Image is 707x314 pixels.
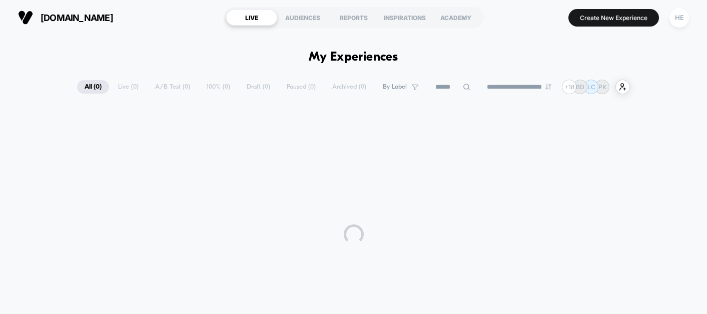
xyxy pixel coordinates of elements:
p: BD [576,83,584,91]
p: PK [598,83,606,91]
span: By Label [383,83,407,91]
div: INSPIRATIONS [379,10,430,26]
div: HE [669,8,689,28]
button: [DOMAIN_NAME] [15,10,116,26]
div: LIVE [226,10,277,26]
img: end [545,84,551,90]
div: REPORTS [328,10,379,26]
h1: My Experiences [309,50,398,65]
button: HE [666,8,692,28]
span: [DOMAIN_NAME] [41,13,113,23]
div: AUDIENCES [277,10,328,26]
div: ACADEMY [430,10,481,26]
span: All ( 0 ) [77,80,109,94]
p: LC [587,83,595,91]
img: Visually logo [18,10,33,25]
div: + 18 [562,80,576,94]
button: Create New Experience [568,9,659,27]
